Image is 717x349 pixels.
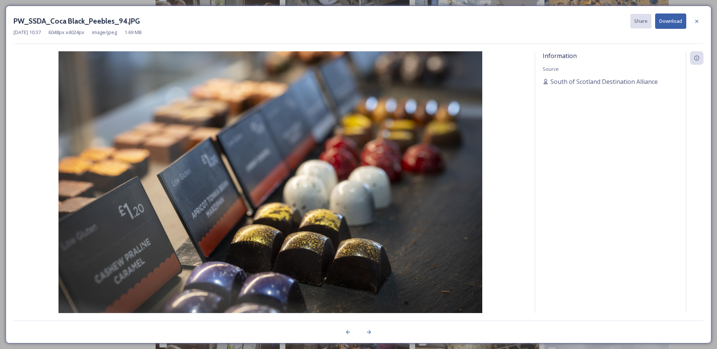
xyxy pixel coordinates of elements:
[92,29,117,36] span: image/jpeg
[543,66,559,72] span: Source
[543,52,577,60] span: Information
[48,29,84,36] span: 6048 px x 4024 px
[630,14,651,28] button: Share
[550,77,658,86] span: South of Scotland Destination Alliance
[13,16,140,27] h3: PW_SSDA_Coca Black_Peebles_94.JPG
[124,29,142,36] span: 1.69 MB
[13,29,41,36] span: [DATE] 10:37
[655,13,686,29] button: Download
[13,51,527,333] img: PW_SSDA_Coca%20Black_Peebles_94.JPG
